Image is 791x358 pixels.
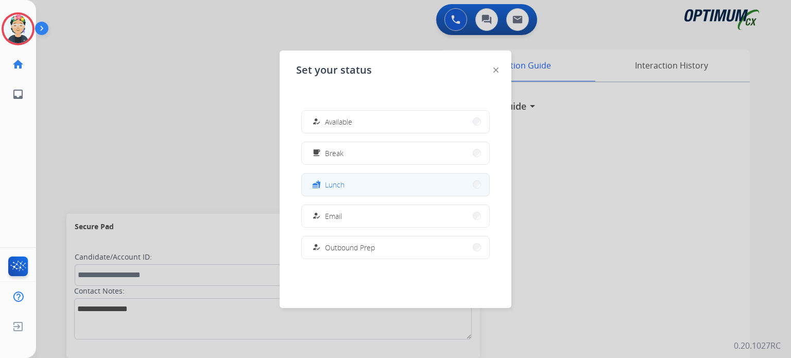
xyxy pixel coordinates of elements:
button: Outbound Prep [302,236,489,259]
span: Break [325,148,343,159]
mat-icon: fastfood [312,180,321,189]
span: Outbound Prep [325,242,375,253]
mat-icon: inbox [12,88,24,100]
button: Lunch [302,174,489,196]
mat-icon: free_breakfast [312,149,321,158]
img: avatar [4,14,32,43]
button: Available [302,111,489,133]
mat-icon: home [12,58,24,71]
p: 0.20.1027RC [734,339,781,352]
mat-icon: how_to_reg [312,117,321,126]
button: Email [302,205,489,227]
button: Break [302,142,489,164]
span: Lunch [325,179,345,190]
img: close-button [493,67,498,73]
span: Email [325,211,342,221]
mat-icon: how_to_reg [312,243,321,252]
span: Set your status [296,63,372,77]
span: Available [325,116,352,127]
mat-icon: how_to_reg [312,212,321,220]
